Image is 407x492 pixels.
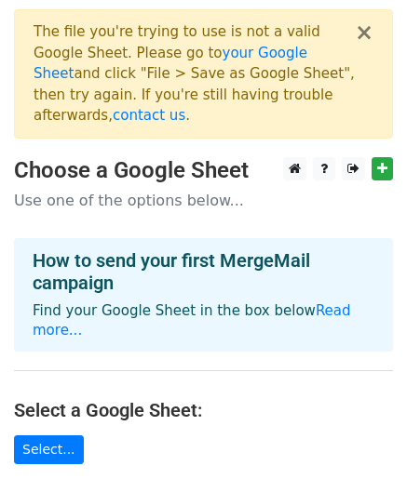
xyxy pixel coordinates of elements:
a: Read more... [33,302,351,339]
h4: How to send your first MergeMail campaign [33,249,374,294]
a: Select... [14,435,84,464]
a: contact us [113,107,185,124]
a: your Google Sheet [34,45,307,83]
h4: Select a Google Sheet: [14,399,393,421]
h3: Choose a Google Sheet [14,157,393,184]
p: Find your Google Sheet in the box below [33,301,374,340]
button: × [355,21,373,44]
p: Use one of the options below... [14,191,393,210]
div: The file you're trying to use is not a valid Google Sheet. Please go to and click "File > Save as... [34,21,355,126]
